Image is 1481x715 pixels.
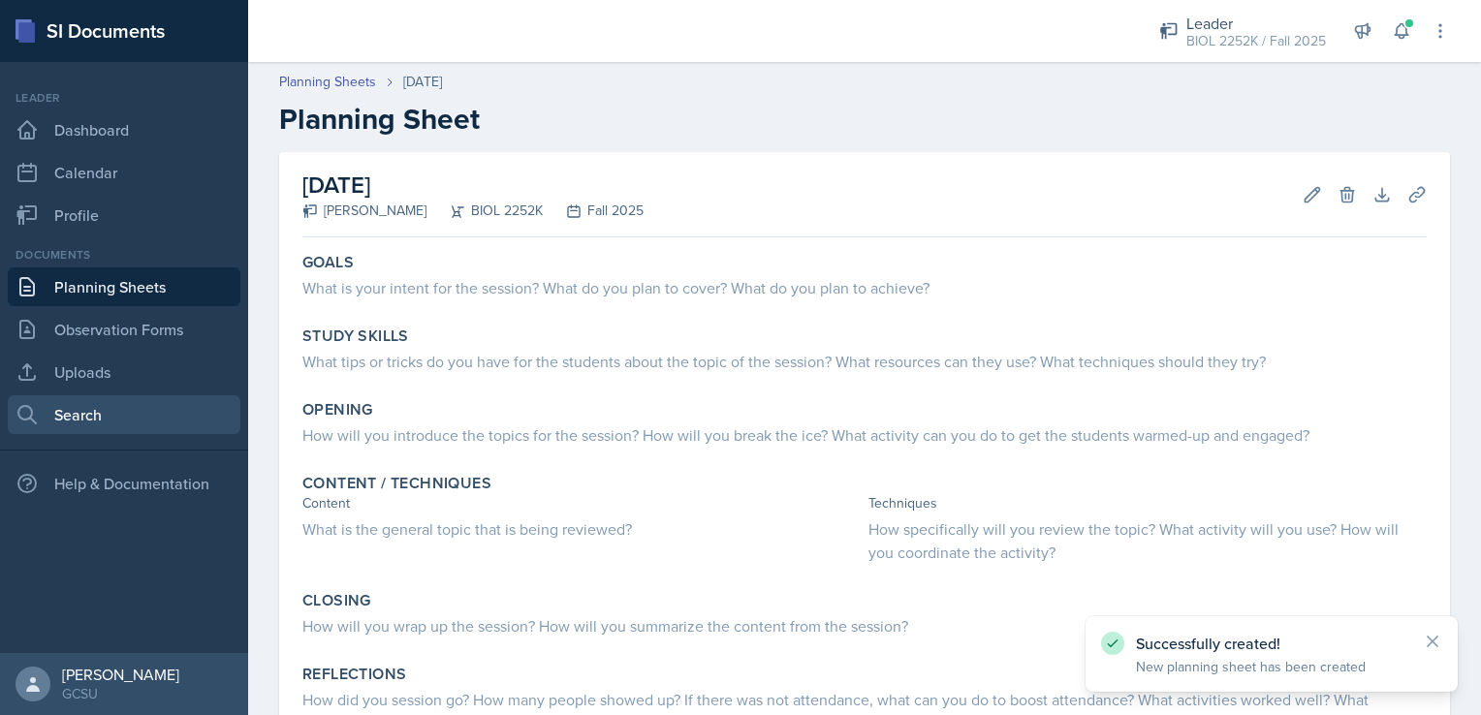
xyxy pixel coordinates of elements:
[302,276,1427,299] div: What is your intent for the session? What do you plan to cover? What do you plan to achieve?
[302,474,491,493] label: Content / Techniques
[8,196,240,234] a: Profile
[302,326,409,346] label: Study Skills
[302,614,1427,637] div: How will you wrap up the session? How will you summarize the content from the session?
[1186,31,1326,51] div: BIOL 2252K / Fall 2025
[8,267,240,306] a: Planning Sheets
[403,72,442,92] div: [DATE]
[8,246,240,264] div: Documents
[302,517,861,541] div: What is the general topic that is being reviewed?
[279,102,1450,137] h2: Planning Sheet
[302,423,1427,447] div: How will you introduce the topics for the session? How will you break the ice? What activity can ...
[302,493,861,513] div: Content
[302,350,1427,373] div: What tips or tricks do you have for the students about the topic of the session? What resources c...
[8,89,240,107] div: Leader
[302,168,644,202] h2: [DATE]
[8,310,240,349] a: Observation Forms
[302,201,426,221] div: [PERSON_NAME]
[62,684,179,703] div: GCSU
[62,665,179,684] div: [PERSON_NAME]
[1136,657,1407,676] p: New planning sheet has been created
[302,253,354,272] label: Goals
[426,201,543,221] div: BIOL 2252K
[543,201,644,221] div: Fall 2025
[8,110,240,149] a: Dashboard
[8,464,240,503] div: Help & Documentation
[279,72,376,92] a: Planning Sheets
[1186,12,1326,35] div: Leader
[1136,634,1407,653] p: Successfully created!
[302,665,406,684] label: Reflections
[8,353,240,391] a: Uploads
[868,493,1427,513] div: Techniques
[868,517,1427,564] div: How specifically will you review the topic? What activity will you use? How will you coordinate t...
[8,395,240,434] a: Search
[302,591,371,610] label: Closing
[302,400,373,420] label: Opening
[8,153,240,192] a: Calendar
